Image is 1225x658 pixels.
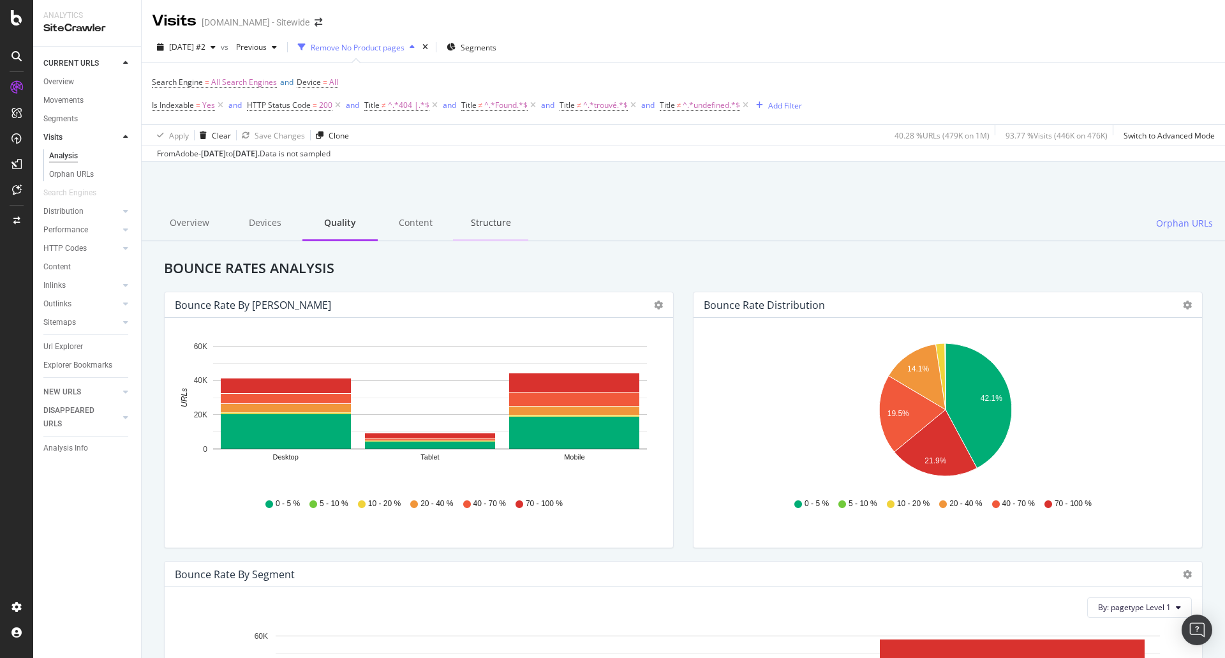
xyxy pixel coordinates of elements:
[152,125,189,146] button: Apply
[43,316,119,329] a: Sitemaps
[49,149,132,163] a: Analysis
[43,442,88,455] div: Analysis Info
[43,75,74,89] div: Overview
[805,498,829,509] span: 0 - 5 %
[564,453,584,461] text: Mobile
[280,77,293,87] span: and
[175,568,295,581] div: Bounce Rate by Segment
[43,223,119,237] a: Performance
[43,260,132,274] a: Content
[43,260,71,274] div: Content
[297,77,321,87] span: Device
[583,96,628,114] span: ^.*trouvé.*$
[473,498,506,509] span: 40 - 70 %
[43,112,78,126] div: Segments
[175,338,657,486] svg: A chart.
[152,206,227,241] div: Overview
[201,148,226,160] div: [DATE]
[202,96,215,114] span: Yes
[43,242,119,255] a: HTTP Codes
[202,16,309,29] div: [DOMAIN_NAME] - Sitewide
[654,301,663,310] div: gear
[195,125,231,146] button: Clear
[526,498,563,509] span: 70 - 100 %
[203,445,207,454] text: 0
[315,18,322,27] div: arrow-right-arrow-left
[43,131,119,144] a: Visits
[43,297,119,311] a: Outlinks
[233,148,260,160] div: [DATE] .
[43,223,88,237] div: Performance
[180,388,189,407] text: URLs
[461,100,477,110] span: Title
[1124,130,1215,141] div: Switch to Advanced Mode
[43,297,71,311] div: Outlinks
[641,100,655,110] div: and
[255,130,305,141] div: Save Changes
[43,186,109,200] a: Search Engines
[43,10,131,21] div: Analytics
[388,96,429,114] span: ^.*404 |.*$
[49,168,132,181] a: Orphan URLs
[154,260,1212,276] h2: Bounce Rates Analysis
[152,77,203,87] span: Search Engine
[228,99,242,111] button: and
[907,364,929,373] text: 14.1%
[577,100,581,110] span: ≠
[302,206,378,241] div: Quality
[329,130,349,141] div: Clone
[237,125,305,146] button: Save Changes
[313,100,317,110] span: =
[211,73,277,91] span: All Search Engines
[196,100,200,110] span: =
[49,168,94,181] div: Orphan URLs
[443,100,456,110] div: and
[311,125,349,146] button: Clone
[1087,597,1192,618] button: By: pagetype Level 1
[43,279,119,292] a: Inlinks
[368,498,401,509] span: 10 - 20 %
[43,112,132,126] a: Segments
[768,100,802,111] div: Add Filter
[43,404,108,431] div: DISAPPEARED URLS
[704,338,1186,486] svg: A chart.
[152,100,194,110] span: Is Indexable
[43,94,84,107] div: Movements
[43,279,66,292] div: Inlinks
[311,42,405,53] div: Remove No Product pages
[677,100,681,110] span: ≠
[276,498,300,509] span: 0 - 5 %
[152,37,221,57] button: [DATE] #2
[420,498,453,509] span: 20 - 40 %
[247,100,311,110] span: HTTP Status Code
[924,456,946,465] text: 21.9%
[442,37,501,57] button: Segments
[641,99,655,111] button: and
[1183,570,1192,579] div: gear
[212,130,231,141] div: Clear
[43,186,96,200] div: Search Engines
[320,498,348,509] span: 5 - 10 %
[378,206,453,241] div: Content
[43,21,131,36] div: SiteCrawler
[420,41,431,54] div: times
[43,359,112,372] div: Explorer Bookmarks
[1006,130,1108,141] div: 93.77 % Visits ( 446K on 476K )
[221,41,231,52] span: vs
[169,41,205,52] span: 2025 Aug. 21st #2
[293,37,420,57] button: Remove No Product pages
[43,131,63,144] div: Visits
[43,340,132,354] a: Url Explorer
[443,99,456,111] button: and
[887,409,909,418] text: 19.5%
[1098,602,1171,613] span: By: pagetype Level 1
[194,410,207,419] text: 20K
[43,340,83,354] div: Url Explorer
[43,94,132,107] a: Movements
[255,632,268,641] text: 60K
[1118,125,1215,146] button: Switch to Advanced Mode
[895,130,990,141] div: 40.28 % URLs ( 479K on 1M )
[1055,498,1092,509] span: 70 - 100 %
